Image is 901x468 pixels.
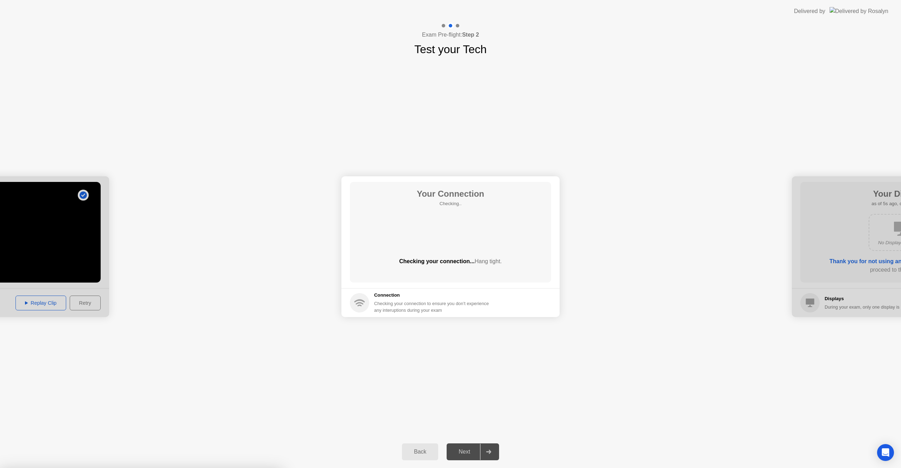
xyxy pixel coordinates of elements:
[414,41,487,58] h1: Test your Tech
[877,444,894,461] div: Open Intercom Messenger
[794,7,825,15] div: Delivered by
[462,32,479,38] b: Step 2
[374,300,493,314] div: Checking your connection to ensure you don’t experience any interuptions during your exam
[449,449,480,455] div: Next
[417,188,484,200] h1: Your Connection
[350,257,551,266] div: Checking your connection...
[404,449,436,455] div: Back
[422,31,479,39] h4: Exam Pre-flight:
[417,200,484,207] h5: Checking..
[474,258,502,264] span: Hang tight.
[830,7,888,15] img: Delivered by Rosalyn
[374,292,493,299] h5: Connection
